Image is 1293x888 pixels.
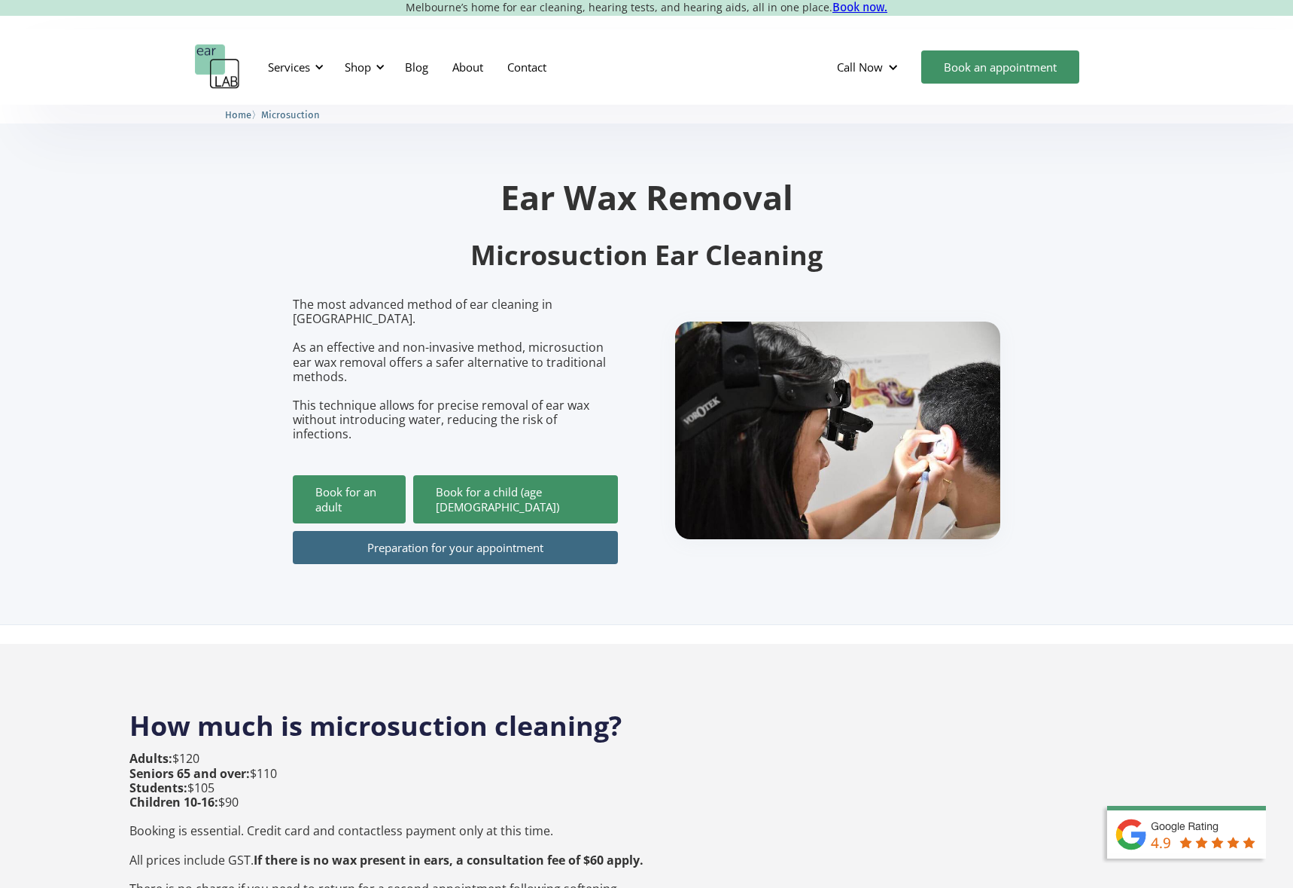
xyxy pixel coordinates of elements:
a: Home [225,107,251,121]
p: The most advanced method of ear cleaning in [GEOGRAPHIC_DATA]. As an effective and non-invasive m... [293,298,618,442]
strong: Students: [129,780,187,796]
a: Microsuction [261,107,320,121]
h1: Ear Wax Removal [293,180,1000,214]
a: home [195,44,240,90]
a: Blog [393,45,440,89]
strong: Children 10-16: [129,794,218,810]
a: About [440,45,495,89]
a: Book an appointment [921,50,1079,84]
div: Shop [336,44,389,90]
a: Preparation for your appointment [293,531,618,564]
strong: Seniors 65 and over: [129,765,250,782]
li: 〉 [225,107,261,123]
div: Call Now [837,60,883,75]
img: boy getting ear checked. [675,322,1000,539]
a: Book for a child (age [DEMOGRAPHIC_DATA]) [413,475,618,523]
h2: How much is microsuction cleaning? [129,693,1164,744]
div: Call Now [825,44,914,90]
span: Home [225,109,251,121]
div: Shop [345,60,371,75]
a: Book for an adult [293,475,406,523]
h2: Microsuction Ear Cleaning [293,238,1000,273]
div: Services [268,60,310,75]
div: Services [259,44,328,90]
span: Microsuction [261,109,320,121]
strong: Adults: [129,750,172,767]
strong: If there is no wax present in ears, a consultation fee of $60 apply. [254,852,643,868]
a: Contact [495,45,558,89]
